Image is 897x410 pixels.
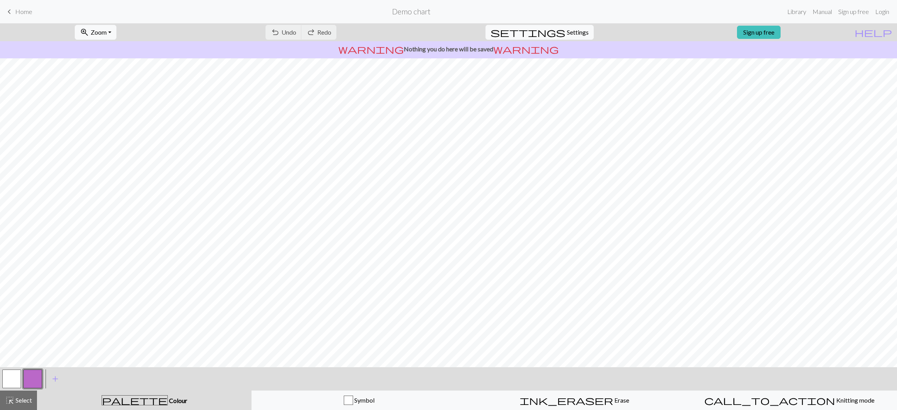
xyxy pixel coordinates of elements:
[5,6,14,17] span: keyboard_arrow_left
[809,4,835,19] a: Manual
[252,391,467,410] button: Symbol
[872,4,892,19] a: Login
[168,397,187,404] span: Colour
[15,8,32,15] span: Home
[784,4,809,19] a: Library
[102,395,167,406] span: palette
[491,28,565,37] i: Settings
[855,27,892,38] span: help
[91,28,107,36] span: Zoom
[37,391,252,410] button: Colour
[835,396,874,404] span: Knitting mode
[338,44,404,54] span: warning
[835,4,872,19] a: Sign up free
[737,26,781,39] a: Sign up free
[5,395,14,406] span: highlight_alt
[493,44,559,54] span: warning
[80,27,89,38] span: zoom_in
[704,395,835,406] span: call_to_action
[485,25,594,40] button: SettingsSettings
[5,5,32,18] a: Home
[353,396,375,404] span: Symbol
[520,395,613,406] span: ink_eraser
[14,396,32,404] span: Select
[467,391,682,410] button: Erase
[3,44,894,54] p: Nothing you do here will be saved
[567,28,589,37] span: Settings
[491,27,565,38] span: settings
[75,25,116,40] button: Zoom
[682,391,897,410] button: Knitting mode
[613,396,629,404] span: Erase
[392,7,431,16] h2: Demo chart
[51,373,60,384] span: add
